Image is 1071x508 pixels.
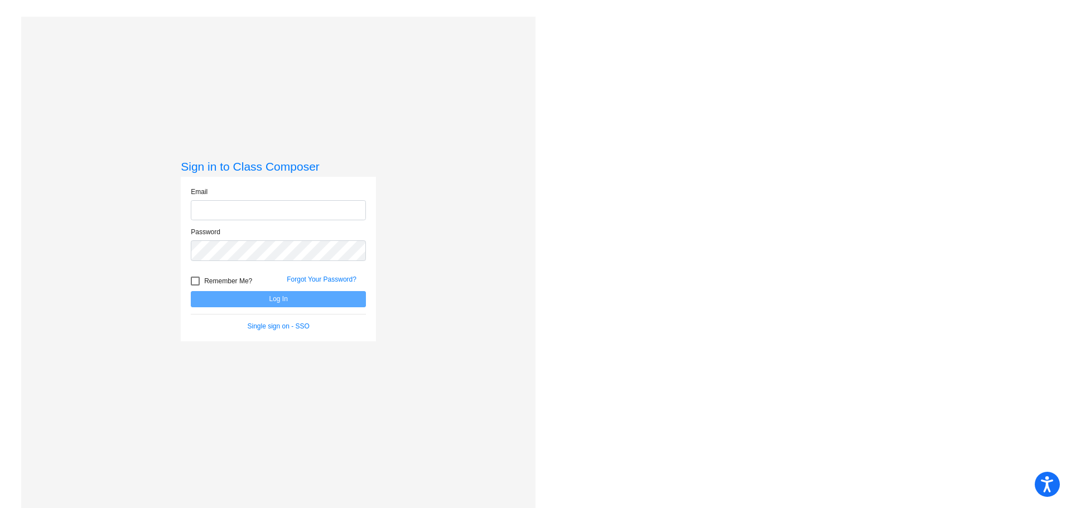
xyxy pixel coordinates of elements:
[181,159,376,173] h3: Sign in to Class Composer
[287,275,356,283] a: Forgot Your Password?
[248,322,310,330] a: Single sign on - SSO
[191,187,208,197] label: Email
[191,291,366,307] button: Log In
[191,227,220,237] label: Password
[204,274,252,288] span: Remember Me?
